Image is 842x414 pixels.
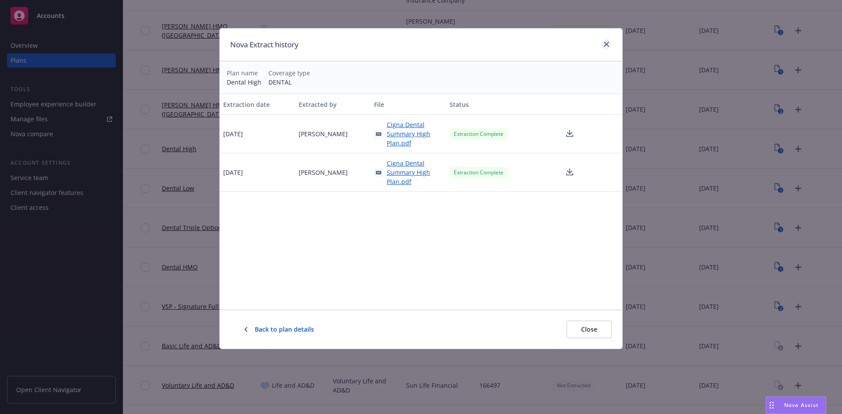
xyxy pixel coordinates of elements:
button: Extraction date [220,94,295,115]
button: Close [567,321,612,338]
a: Cigna Dental Summary High Plan.pdf [374,120,442,148]
div: Extraction Complete [450,128,508,139]
a: close [601,39,612,50]
span: [DATE] [223,129,243,138]
div: Coverage type [268,68,310,78]
button: Back to plan details [230,321,328,338]
div: Extracted by [299,100,367,109]
span: Back to plan details [255,325,314,334]
div: Plan name [227,68,261,78]
span: [PERSON_NAME] [299,129,348,138]
div: Dental High [227,78,261,87]
button: Status [446,94,547,115]
div: DENTAL [268,78,310,87]
span: Cigna Dental Summary High Plan.pdf [387,159,443,186]
div: Extraction date [223,100,292,109]
span: [PERSON_NAME] [299,168,348,177]
span: [DATE] [223,168,243,177]
button: Nova Assist [766,396,826,414]
button: File [371,94,446,115]
div: File [374,100,442,109]
div: Drag to move [766,397,777,414]
a: Cigna Dental Summary High Plan.pdf [374,159,442,186]
div: Extraction Complete [450,167,508,178]
div: Status [450,100,543,109]
button: Extracted by [295,94,371,115]
span: Nova Assist [784,401,819,409]
h1: Nova Extract history [230,39,299,50]
span: Cigna Dental Summary High Plan.pdf [387,120,443,148]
